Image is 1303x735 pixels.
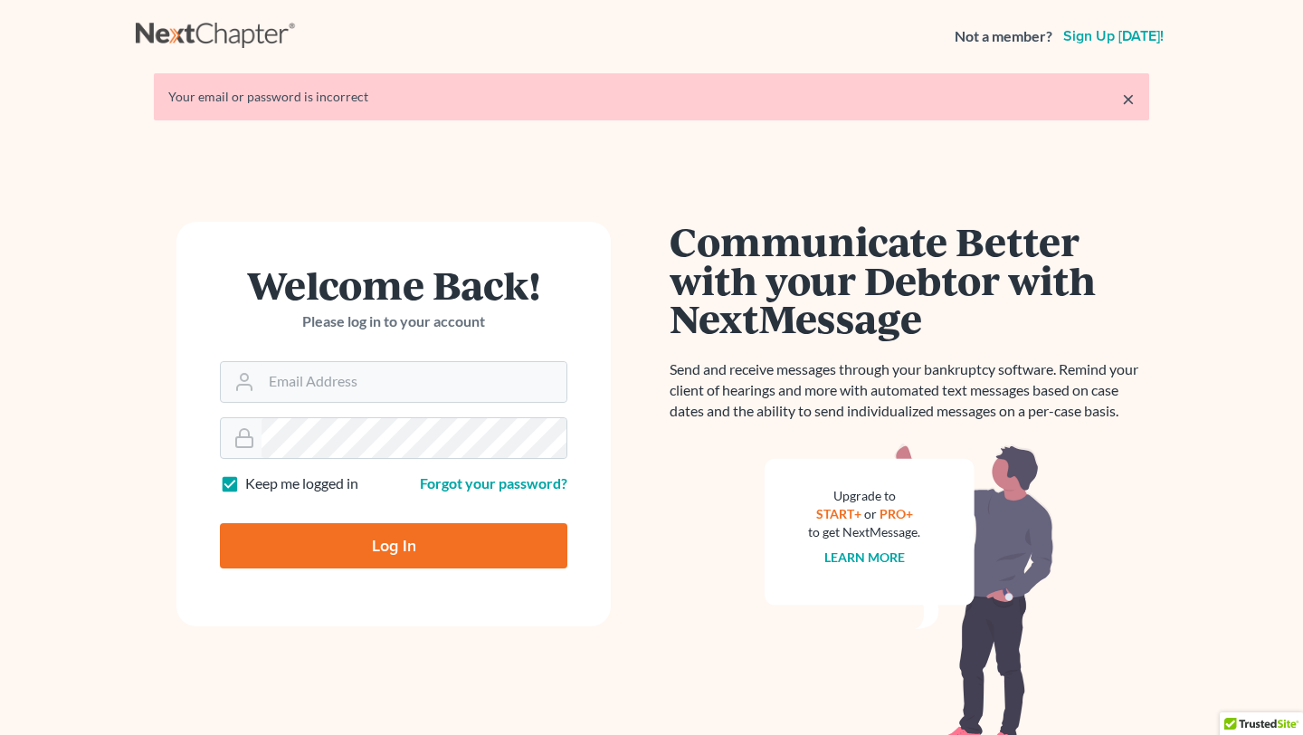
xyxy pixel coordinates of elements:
[670,359,1149,422] p: Send and receive messages through your bankruptcy software. Remind your client of hearings and mo...
[420,474,567,492] a: Forgot your password?
[808,487,920,505] div: Upgrade to
[808,523,920,541] div: to get NextMessage.
[168,88,1135,106] div: Your email or password is incorrect
[1060,29,1167,43] a: Sign up [DATE]!
[220,265,567,304] h1: Welcome Back!
[262,362,566,402] input: Email Address
[245,473,358,494] label: Keep me logged in
[816,506,861,521] a: START+
[880,506,913,521] a: PRO+
[955,26,1052,47] strong: Not a member?
[824,549,905,565] a: Learn more
[220,523,567,568] input: Log In
[220,311,567,332] p: Please log in to your account
[1122,88,1135,110] a: ×
[864,506,877,521] span: or
[670,222,1149,338] h1: Communicate Better with your Debtor with NextMessage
